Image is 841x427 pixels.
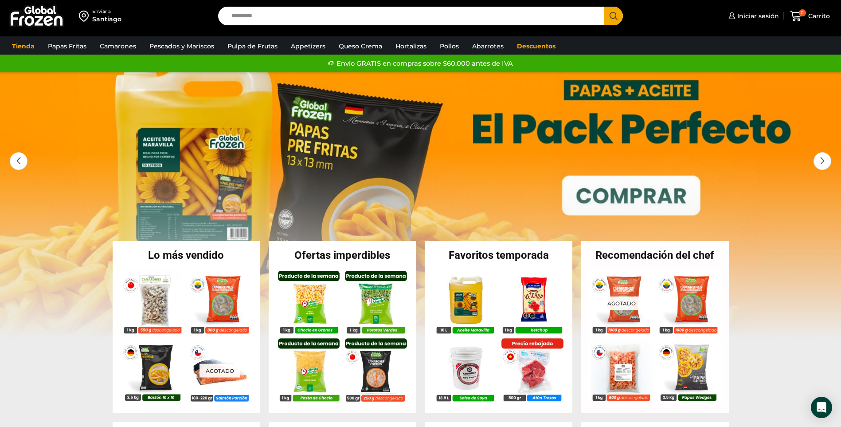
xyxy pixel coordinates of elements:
[92,8,121,15] div: Enviar a
[425,250,573,261] h2: Favoritos temporada
[269,250,416,261] h2: Ofertas imperdibles
[806,12,830,20] span: Carrito
[601,296,642,310] p: Agotado
[199,364,240,378] p: Agotado
[286,38,330,55] a: Appetizers
[95,38,141,55] a: Camarones
[79,8,92,24] img: address-field-icon.svg
[334,38,387,55] a: Queso Crema
[512,38,560,55] a: Descuentos
[735,12,779,20] span: Iniciar sesión
[811,397,832,418] div: Open Intercom Messenger
[435,38,463,55] a: Pollos
[10,152,27,170] div: Previous slide
[113,250,260,261] h2: Lo más vendido
[92,15,121,24] div: Santiago
[814,152,831,170] div: Next slide
[43,38,91,55] a: Papas Fritas
[8,38,39,55] a: Tienda
[581,250,729,261] h2: Recomendación del chef
[468,38,508,55] a: Abarrotes
[788,6,832,27] a: 0 Carrito
[223,38,282,55] a: Pulpa de Frutas
[145,38,219,55] a: Pescados y Mariscos
[799,9,806,16] span: 0
[604,7,623,25] button: Search button
[726,7,779,25] a: Iniciar sesión
[391,38,431,55] a: Hortalizas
